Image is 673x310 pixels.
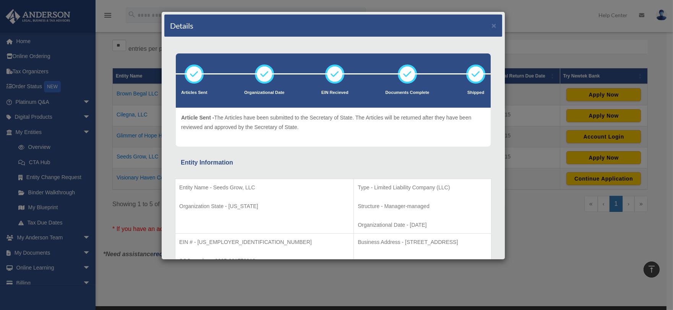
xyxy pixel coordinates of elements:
p: Type - Limited Liability Company (LLC) [358,183,487,192]
p: Organization State - [US_STATE] [179,202,350,211]
p: EIN Recieved [321,89,349,97]
div: Entity Information [181,157,486,168]
p: Articles Sent [181,89,207,97]
p: EIN # - [US_EMPLOYER_IDENTIFICATION_NUMBER] [179,237,350,247]
h4: Details [170,20,193,31]
p: Organizational Date [244,89,284,97]
p: Business Address - [STREET_ADDRESS] [358,237,487,247]
button: × [491,21,496,29]
p: Entity Name - Seeds Grow, LLC [179,183,350,192]
p: The Articles have been submitted to the Secretary of State. The Articles will be returned after t... [181,113,485,132]
p: Documents Complete [385,89,429,97]
p: Structure - Manager-managed [358,202,487,211]
p: Shipped [466,89,485,97]
p: Organizational Date - [DATE] [358,220,487,230]
p: SOS number - 2025-001773910 [179,256,350,266]
span: Article Sent - [181,115,214,121]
